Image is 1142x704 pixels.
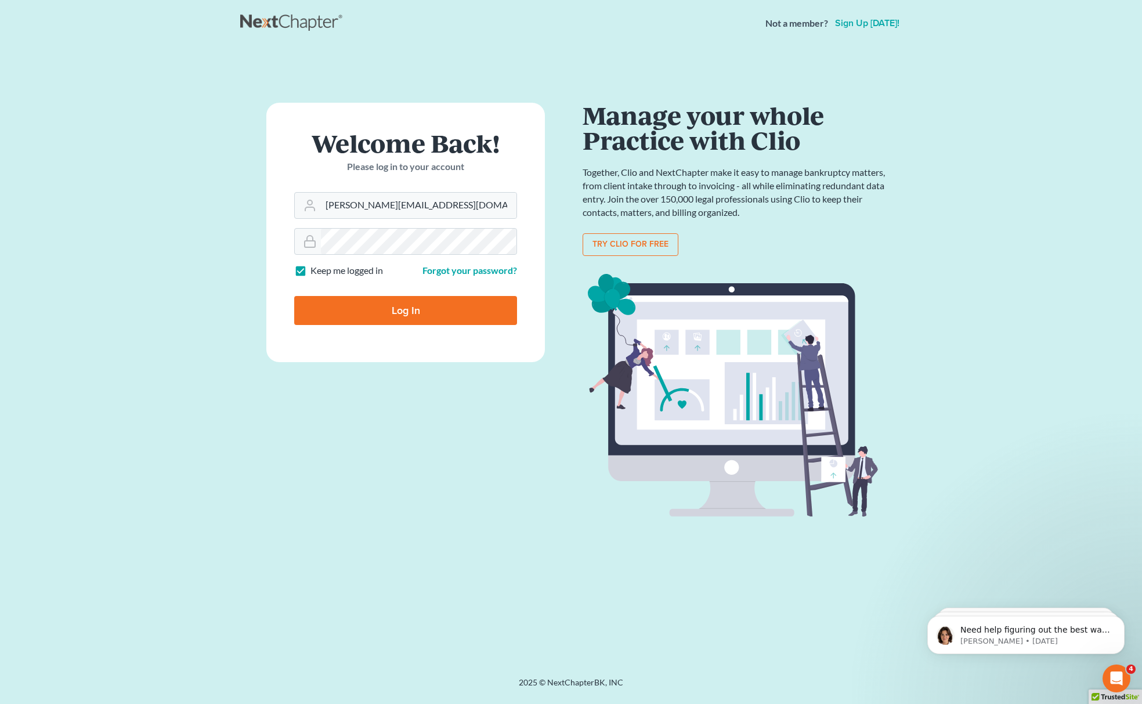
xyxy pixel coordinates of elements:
[1126,665,1136,674] span: 4
[240,677,902,698] div: 2025 © NextChapterBK, INC
[583,103,890,152] h1: Manage your whole Practice with Clio
[294,296,517,325] input: Log In
[833,19,902,28] a: Sign up [DATE]!
[765,17,828,30] strong: Not a member?
[310,264,383,277] label: Keep me logged in
[294,160,517,174] p: Please log in to your account
[1103,665,1130,692] iframe: Intercom live chat
[910,591,1142,673] iframe: Intercom notifications message
[294,131,517,156] h1: Welcome Back!
[321,193,516,218] input: Email Address
[583,270,890,522] img: clio_bg-1f7fd5e12b4bb4ecf8b57ca1a7e67e4ff233b1f5529bdf2c1c242739b0445cb7.svg
[583,166,890,219] p: Together, Clio and NextChapter make it easy to manage bankruptcy matters, from client intake thro...
[583,233,678,257] a: Try clio for free
[422,265,517,276] a: Forgot your password?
